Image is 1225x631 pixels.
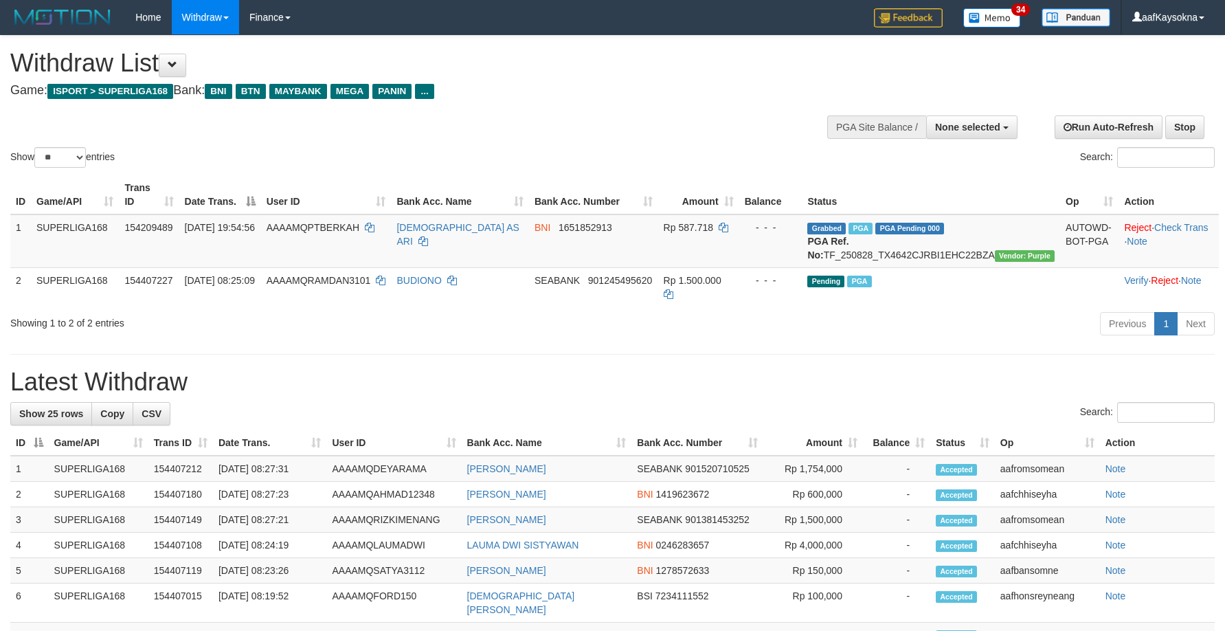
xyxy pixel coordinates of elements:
[10,430,49,456] th: ID: activate to sort column descending
[462,430,632,456] th: Bank Acc. Name: activate to sort column ascending
[745,221,797,234] div: - - -
[467,565,546,576] a: [PERSON_NAME]
[91,402,133,425] a: Copy
[49,558,148,584] td: SUPERLIGA168
[49,430,148,456] th: Game/API: activate to sort column ascending
[1105,514,1126,525] a: Note
[863,558,930,584] td: -
[396,275,441,286] a: BUDIONO
[148,533,213,558] td: 154407108
[49,584,148,623] td: SUPERLIGA168
[49,456,148,482] td: SUPERLIGA168
[588,275,652,286] span: Copy 901245495620 to clipboard
[148,482,213,507] td: 154407180
[739,175,802,214] th: Balance
[763,558,863,584] td: Rp 150,000
[863,533,930,558] td: -
[467,540,579,551] a: LAUMA DWI SISTYAWAN
[1055,115,1162,139] a: Run Auto-Refresh
[930,430,995,456] th: Status: activate to sort column ascending
[827,115,926,139] div: PGA Site Balance /
[31,175,119,214] th: Game/API: activate to sort column ascending
[637,540,653,551] span: BNI
[326,507,461,533] td: AAAAMQRIZKIMENANG
[148,507,213,533] td: 154407149
[935,122,1000,133] span: None selected
[10,507,49,533] td: 3
[467,463,546,474] a: [PERSON_NAME]
[326,533,461,558] td: AAAAMQLAUMADWI
[763,430,863,456] th: Amount: activate to sort column ascending
[467,514,546,525] a: [PERSON_NAME]
[637,489,653,500] span: BNI
[1100,312,1155,335] a: Previous
[213,456,327,482] td: [DATE] 08:27:31
[10,482,49,507] td: 2
[326,430,461,456] th: User ID: activate to sort column ascending
[763,584,863,623] td: Rp 100,000
[1154,312,1178,335] a: 1
[656,540,710,551] span: Copy 0246283657 to clipboard
[1151,275,1178,286] a: Reject
[326,584,461,623] td: AAAAMQFORD150
[802,175,1060,214] th: Status
[49,482,148,507] td: SUPERLIGA168
[213,558,327,584] td: [DATE] 08:23:26
[874,8,943,27] img: Feedback.jpg
[807,223,846,234] span: Grabbed
[863,430,930,456] th: Balance: activate to sort column ascending
[372,84,412,99] span: PANIN
[995,558,1100,584] td: aafbansomne
[213,533,327,558] td: [DATE] 08:24:19
[10,147,115,168] label: Show entries
[655,590,709,601] span: Copy 7234111552 to clipboard
[148,430,213,456] th: Trans ID: activate to sort column ascending
[1105,540,1126,551] a: Note
[31,214,119,268] td: SUPERLIGA168
[267,222,359,233] span: AAAAMQPTBERKAH
[1127,236,1147,247] a: Note
[1080,402,1215,423] label: Search:
[936,566,977,577] span: Accepted
[1011,3,1030,16] span: 34
[656,565,710,576] span: Copy 1278572633 to clipboard
[391,175,529,214] th: Bank Acc. Name: activate to sort column ascending
[664,222,713,233] span: Rp 587.718
[631,430,763,456] th: Bank Acc. Number: activate to sort column ascending
[1080,147,1215,168] label: Search:
[863,584,930,623] td: -
[124,275,172,286] span: 154407227
[10,49,803,77] h1: Withdraw List
[763,533,863,558] td: Rp 4,000,000
[142,408,161,419] span: CSV
[330,84,370,99] span: MEGA
[1105,463,1126,474] a: Note
[10,584,49,623] td: 6
[213,430,327,456] th: Date Trans.: activate to sort column ascending
[1154,222,1209,233] a: Check Trans
[1105,590,1126,601] a: Note
[10,267,31,307] td: 2
[863,507,930,533] td: -
[148,584,213,623] td: 154407015
[763,456,863,482] td: Rp 1,754,000
[10,402,92,425] a: Show 25 rows
[1124,275,1148,286] a: Verify
[326,482,461,507] td: AAAAMQAHMAD12348
[10,84,803,98] h4: Game: Bank:
[1060,175,1119,214] th: Op: activate to sort column ascending
[326,558,461,584] td: AAAAMQSATYA3112
[535,275,580,286] span: SEABANK
[658,175,739,214] th: Amount: activate to sort column ascending
[119,175,179,214] th: Trans ID: activate to sort column ascending
[995,456,1100,482] td: aafromsomean
[995,430,1100,456] th: Op: activate to sort column ascending
[807,276,844,287] span: Pending
[637,565,653,576] span: BNI
[10,368,1215,396] h1: Latest Withdraw
[1119,214,1219,268] td: · ·
[10,456,49,482] td: 1
[807,236,848,261] b: PGA Ref. No:
[995,482,1100,507] td: aafchhiseyha
[124,222,172,233] span: 154209489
